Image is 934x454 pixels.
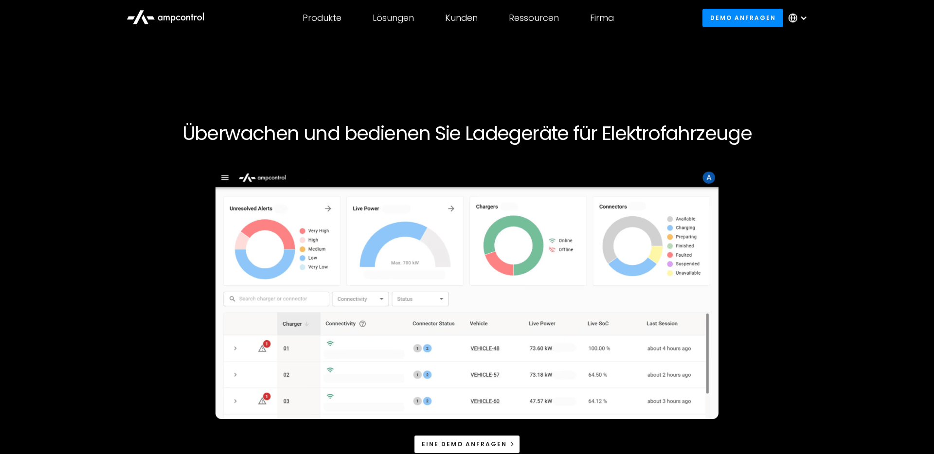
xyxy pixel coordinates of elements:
div: Lösungen [373,13,414,23]
div: Eine Demo anfragen [422,440,507,449]
div: Kunden [445,13,478,23]
div: Firma [590,13,614,23]
a: Eine Demo anfragen [414,435,520,453]
a: Demo anfragen [702,9,783,27]
h1: Überwachen und bedienen Sie Ladegeräte für Elektrofahrzeuge [171,122,763,145]
div: Produkte [303,13,341,23]
div: Ressourcen [509,13,559,23]
img: Ampcontrol Open Charge Point Protocol OCPP Server for EV Fleet Charging [216,168,718,419]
